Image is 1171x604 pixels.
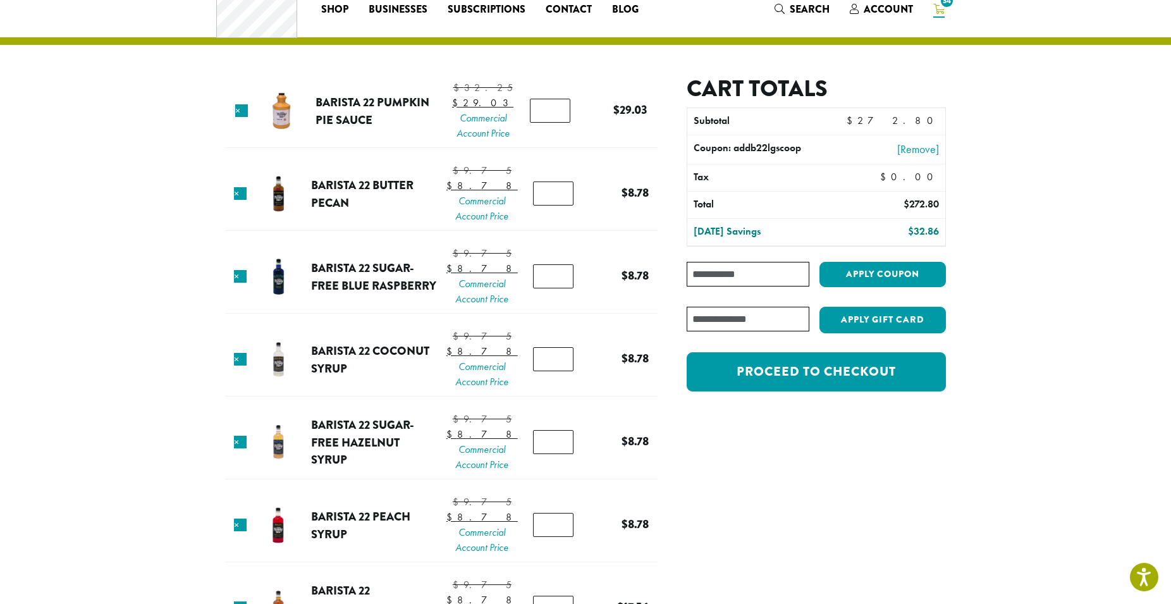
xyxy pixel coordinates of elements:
img: Barista 22 Peach Syrup 750 ml [258,505,299,546]
img: Barista 22 Sugar-Free Hazelnut Syrup [258,422,299,463]
img: Barista 22 Coconut Syrup [258,339,299,380]
th: Tax [687,164,870,191]
th: Subtotal [687,108,840,135]
span: $ [904,197,909,211]
bdi: 29.03 [452,96,513,109]
a: Barista 22 Sugar-Free Hazelnut Syrup [311,416,414,468]
span: $ [453,412,463,426]
th: Total [687,192,842,218]
a: Remove this item [234,270,247,283]
a: Remove this item [234,519,247,531]
span: $ [453,81,464,94]
span: $ [453,330,463,343]
bdi: 9.75 [453,330,512,343]
a: Remove this item [234,187,247,200]
a: Barista 22 Pumpkin Pie Sauce [316,94,429,128]
span: $ [446,428,457,441]
span: $ [453,164,463,177]
span: $ [446,262,457,275]
span: Commercial Account Price [446,194,518,224]
span: Search [790,2,830,16]
h2: Cart totals [687,75,946,102]
a: Barista 22 Peach Syrup [311,508,410,543]
bdi: 272.80 [904,197,939,211]
a: [Remove] [849,140,939,157]
input: Product quantity [533,347,573,371]
span: $ [453,247,463,260]
span: $ [847,114,857,127]
span: $ [446,179,457,192]
bdi: 9.75 [453,164,512,177]
bdi: 8.78 [446,345,518,358]
bdi: 8.78 [446,510,518,524]
bdi: 9.75 [453,578,512,591]
input: Product quantity [530,99,570,123]
span: Commercial Account Price [446,359,518,390]
span: $ [453,578,463,591]
span: $ [452,96,463,109]
span: Contact [546,2,592,18]
span: $ [622,267,628,284]
span: Account [864,2,913,16]
span: Commercial Account Price [446,442,518,472]
span: Blog [612,2,639,18]
a: Remove this item [234,436,247,448]
a: Proceed to checkout [687,352,946,391]
bdi: 8.78 [446,428,518,441]
img: Barista 22 Pumpkin Pie Sauce [261,90,302,132]
button: Apply Gift Card [819,307,946,333]
span: $ [446,345,457,358]
span: $ [908,225,914,238]
bdi: 272.80 [847,114,939,127]
input: Product quantity [533,513,573,537]
bdi: 9.75 [453,495,512,508]
bdi: 8.78 [622,350,649,367]
input: Product quantity [533,264,573,288]
span: $ [613,101,620,118]
bdi: 8.78 [622,267,649,284]
button: Apply coupon [819,262,946,288]
bdi: 0.00 [880,170,939,183]
a: Remove this item [234,353,247,366]
span: Commercial Account Price [446,525,518,555]
span: $ [446,510,457,524]
bdi: 8.78 [622,515,649,533]
bdi: 29.03 [613,101,647,118]
span: Commercial Account Price [446,276,518,307]
bdi: 32.25 [453,81,513,94]
img: Barista 22 Butter Pecan Syrup [258,173,299,214]
bdi: 8.78 [622,184,649,201]
span: $ [622,184,628,201]
bdi: 9.75 [453,412,512,426]
a: Barista 22 Butter Pecan [311,176,414,211]
bdi: 32.86 [908,225,939,238]
bdi: 9.75 [453,247,512,260]
span: Subscriptions [448,2,525,18]
a: Barista 22 Sugar-Free Blue Raspberry [311,259,436,294]
a: Remove this item [235,104,248,117]
bdi: 8.78 [446,262,518,275]
span: $ [453,495,463,508]
input: Product quantity [533,182,573,206]
bdi: 8.78 [622,433,649,450]
span: Businesses [369,2,427,18]
bdi: 8.78 [446,179,518,192]
th: [DATE] Savings [687,219,842,245]
span: $ [622,433,628,450]
span: $ [880,170,891,183]
span: Commercial Account Price [452,111,513,141]
span: Shop [321,2,348,18]
img: Barista 22 Sugar-Free Blue Raspberry [258,256,299,297]
th: Coupon: addb22lgscoop [687,135,842,164]
span: $ [622,515,628,533]
input: Product quantity [533,430,573,454]
span: $ [622,350,628,367]
a: Barista 22 Coconut Syrup [311,342,429,377]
